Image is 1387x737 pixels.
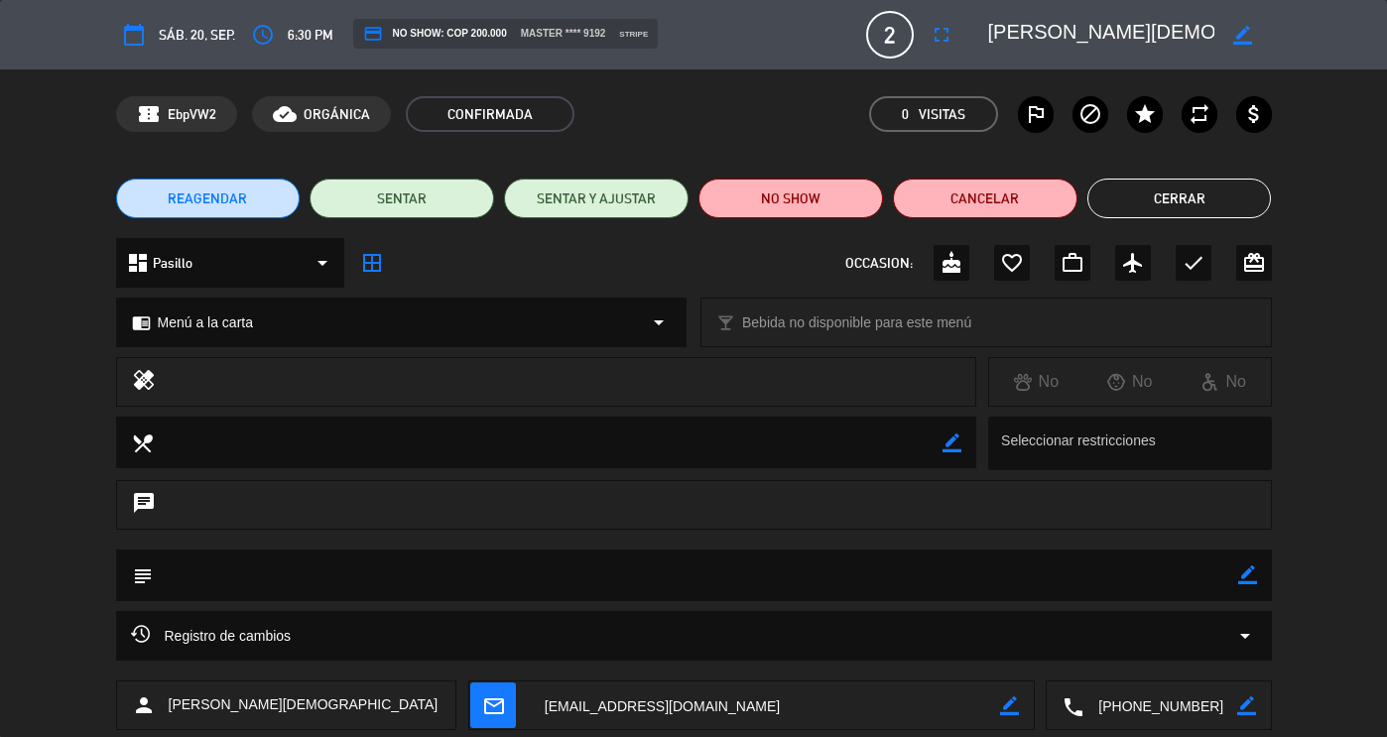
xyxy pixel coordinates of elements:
[406,96,574,132] span: CONFIRMADA
[288,24,333,47] span: 6:30 PM
[1182,251,1205,275] i: check
[304,103,370,126] span: ORGÁNICA
[245,17,281,53] button: access_time
[132,491,156,519] i: chat
[122,23,146,47] i: calendar_today
[943,433,961,452] i: border_color
[158,311,254,334] span: Menú a la carta
[902,103,909,126] span: 0
[845,252,913,275] span: OCCASION:
[131,564,153,586] i: subject
[1000,251,1024,275] i: favorite_border
[482,694,504,716] i: mail_outline
[1238,565,1257,584] i: border_color
[1024,102,1048,126] i: outlined_flag
[1233,26,1252,45] i: border_color
[131,431,153,453] i: local_dining
[363,24,383,44] i: credit_card
[1242,251,1266,275] i: card_giftcard
[1242,102,1266,126] i: attach_money
[1233,624,1257,648] i: arrow_drop_down
[1133,102,1157,126] i: star
[168,103,216,126] span: EbpVW2
[742,311,971,334] span: Bebida no disponible para este menú
[919,103,965,126] em: Visitas
[251,23,275,47] i: access_time
[132,368,156,396] i: healing
[1062,695,1083,717] i: local_phone
[311,251,334,275] i: arrow_drop_down
[647,310,671,334] i: arrow_drop_down
[698,179,883,218] button: NO SHOW
[1061,251,1084,275] i: work_outline
[1188,102,1211,126] i: repeat
[619,28,648,41] span: stripe
[1237,696,1256,715] i: border_color
[126,251,150,275] i: dashboard
[131,624,292,648] span: Registro de cambios
[1177,369,1270,395] div: No
[132,313,151,332] i: chrome_reader_mode
[930,23,953,47] i: fullscreen
[504,179,689,218] button: SENTAR Y AJUSTAR
[893,179,1077,218] button: Cancelar
[866,11,914,59] span: 2
[1087,179,1272,218] button: Cerrar
[310,179,494,218] button: SENTAR
[168,188,247,209] span: REAGENDAR
[116,17,152,53] button: calendar_today
[169,693,439,716] span: [PERSON_NAME][DEMOGRAPHIC_DATA]
[153,252,192,275] span: Pasillo
[924,17,959,53] button: fullscreen
[1078,102,1102,126] i: block
[137,102,161,126] span: confirmation_number
[1121,251,1145,275] i: airplanemode_active
[363,24,507,44] span: NO SHOW: COP 200.000
[360,251,384,275] i: border_all
[159,24,235,47] span: sáb. 20, sep.
[273,102,297,126] i: cloud_done
[1000,696,1019,715] i: border_color
[116,179,301,218] button: REAGENDAR
[989,369,1082,395] div: No
[940,251,963,275] i: cake
[1083,369,1177,395] div: No
[716,313,735,332] i: local_bar
[132,693,156,717] i: person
